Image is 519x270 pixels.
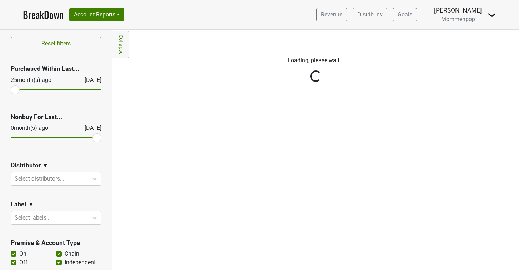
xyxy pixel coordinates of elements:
[353,8,387,21] a: Distrib Inv
[69,8,124,21] button: Account Reports
[488,11,496,19] img: Dropdown Menu
[112,31,129,58] a: Collapse
[23,7,64,22] a: BreakDown
[316,8,347,21] a: Revenue
[434,6,482,15] div: [PERSON_NAME]
[393,8,417,21] a: Goals
[118,56,514,65] p: Loading, please wait...
[441,16,475,23] span: Mommenpop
